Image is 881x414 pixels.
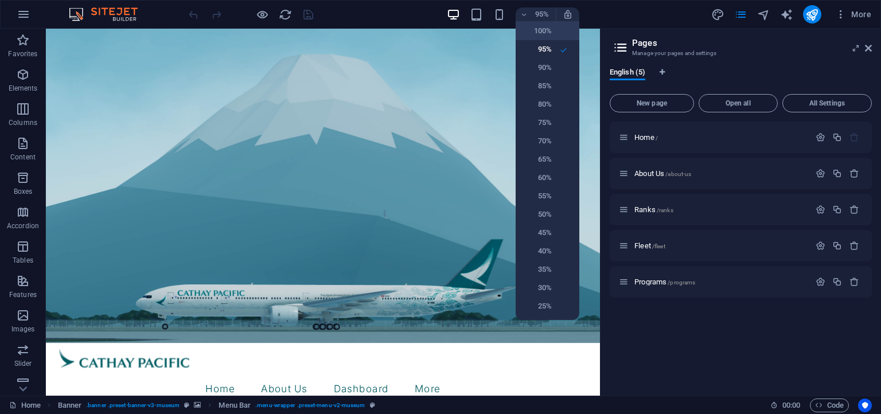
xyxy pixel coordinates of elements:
h6: 90% [523,61,552,75]
h6: 35% [523,263,552,276]
h6: 50% [523,208,552,221]
h6: 55% [523,189,552,203]
h6: 65% [523,153,552,166]
h6: 25% [523,299,552,313]
h6: 60% [523,171,552,185]
h6: 70% [523,134,552,148]
h6: 40% [523,244,552,258]
h6: 75% [523,116,552,130]
h6: 80% [523,97,552,111]
h6: 45% [523,226,552,240]
h6: 95% [523,42,552,56]
h6: 100% [523,24,552,38]
h6: 30% [523,281,552,295]
h6: 85% [523,79,552,93]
